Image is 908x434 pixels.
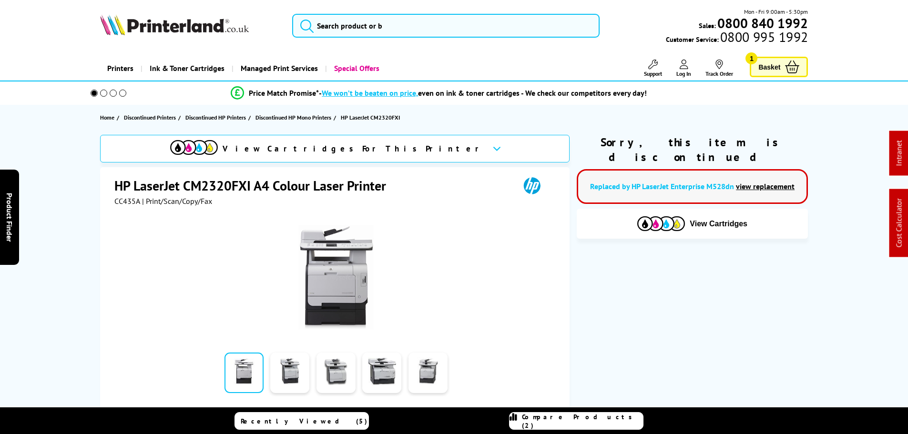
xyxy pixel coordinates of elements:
[78,85,801,101] li: modal_Promise
[185,112,248,122] a: Discontinued HP Printers
[124,112,178,122] a: Discontinued Printers
[114,177,396,194] h1: HP LaserJet CM2320FXI A4 Colour Laser Printer
[114,196,140,206] span: CC435A
[676,70,691,77] span: Log In
[894,199,904,248] a: Cost Calculator
[170,140,218,155] img: cmyk-icon.svg
[100,14,249,35] img: Printerland Logo
[100,56,141,81] a: Printers
[232,56,325,81] a: Managed Print Services
[100,112,114,122] span: Home
[590,182,734,191] a: Replaced by HP LaserJet Enterprise M528dn
[249,88,319,98] span: Price Match Promise*
[241,417,367,425] span: Recently Viewed (5)
[142,196,212,206] span: | Print/Scan/Copy/Fax
[5,192,14,242] span: Product Finder
[235,412,369,430] a: Recently Viewed (5)
[341,112,402,122] a: HP LaserJet CM2320FXI
[745,52,757,64] span: 1
[522,413,643,430] span: Compare Products (2)
[717,14,808,32] b: 0800 840 1992
[699,21,716,30] span: Sales:
[676,60,691,77] a: Log In
[894,141,904,166] a: Intranet
[716,19,808,28] a: 0800 840 1992
[255,112,331,122] span: Discontinued HP Mono Printers
[577,135,808,164] div: Sorry, this item is discontinued
[284,225,388,330] img: HP LaserJet CM2320FXI
[292,14,600,38] input: Search product or b
[666,32,808,44] span: Customer Service:
[223,143,485,154] span: View Cartridges For This Printer
[341,112,400,122] span: HP LaserJet CM2320FXI
[510,177,554,194] img: HP
[255,112,334,122] a: Discontinued HP Mono Printers
[750,57,808,77] a: Basket 1
[690,220,747,228] span: View Cartridges
[744,7,808,16] span: Mon - Fri 9:00am - 5:30pm
[637,216,685,231] img: Cartridges
[644,70,662,77] span: Support
[100,112,117,122] a: Home
[719,32,808,41] span: 0800 995 1992
[705,60,733,77] a: Track Order
[124,112,176,122] span: Discontinued Printers
[185,112,246,122] span: Discontinued HP Printers
[509,412,643,430] a: Compare Products (2)
[100,14,281,37] a: Printerland Logo
[584,216,801,232] button: View Cartridges
[736,182,795,191] a: view replacement
[644,60,662,77] a: Support
[150,56,224,81] span: Ink & Toner Cartridges
[758,61,780,73] span: Basket
[322,88,418,98] span: We won’t be beaten on price,
[325,56,387,81] a: Special Offers
[141,56,232,81] a: Ink & Toner Cartridges
[319,88,647,98] div: - even on ink & toner cartridges - We check our competitors every day!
